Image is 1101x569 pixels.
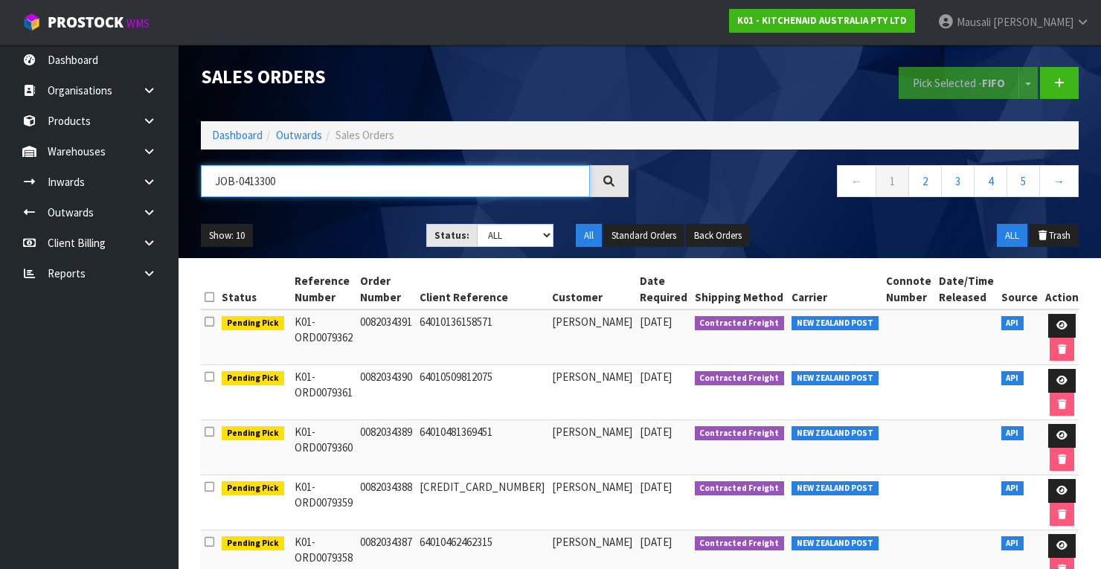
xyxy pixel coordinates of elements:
[695,481,785,496] span: Contracted Freight
[792,481,879,496] span: NEW ZEALAND POST
[899,67,1019,99] button: Pick Selected -FIFO
[291,365,356,420] td: K01-ORD0079361
[935,269,998,309] th: Date/Time Released
[792,536,879,551] span: NEW ZEALAND POST
[792,371,879,386] span: NEW ZEALAND POST
[212,128,263,142] a: Dashboard
[941,165,975,197] a: 3
[291,269,356,309] th: Reference Number
[1001,426,1024,441] span: API
[651,165,1079,202] nav: Page navigation
[222,481,284,496] span: Pending Pick
[1041,269,1082,309] th: Action
[1039,165,1079,197] a: →
[548,475,636,530] td: [PERSON_NAME]
[876,165,909,197] a: 1
[603,224,684,248] button: Standard Orders
[974,165,1007,197] a: 4
[218,269,291,309] th: Status
[1001,316,1024,331] span: API
[548,269,636,309] th: Customer
[336,128,394,142] span: Sales Orders
[882,269,935,309] th: Connote Number
[636,269,691,309] th: Date Required
[982,76,1005,90] strong: FIFO
[291,475,356,530] td: K01-ORD0079359
[356,269,416,309] th: Order Number
[548,309,636,365] td: [PERSON_NAME]
[548,420,636,475] td: [PERSON_NAME]
[1001,481,1024,496] span: API
[640,370,672,384] span: [DATE]
[201,165,590,197] input: Search sales orders
[416,269,548,309] th: Client Reference
[908,165,942,197] a: 2
[222,426,284,441] span: Pending Pick
[695,371,785,386] span: Contracted Freight
[1001,371,1024,386] span: API
[291,309,356,365] td: K01-ORD0079362
[276,128,322,142] a: Outwards
[48,13,123,32] span: ProStock
[222,316,284,331] span: Pending Pick
[201,224,253,248] button: Show: 10
[291,420,356,475] td: K01-ORD0079360
[1007,165,1040,197] a: 5
[792,426,879,441] span: NEW ZEALAND POST
[792,316,879,331] span: NEW ZEALAND POST
[222,371,284,386] span: Pending Pick
[691,269,789,309] th: Shipping Method
[640,315,672,329] span: [DATE]
[998,269,1041,309] th: Source
[640,535,672,549] span: [DATE]
[548,365,636,420] td: [PERSON_NAME]
[222,536,284,551] span: Pending Pick
[576,224,602,248] button: All
[22,13,41,31] img: cube-alt.png
[356,309,416,365] td: 0082034391
[729,9,915,33] a: K01 - KITCHENAID AUSTRALIA PTY LTD
[695,316,785,331] span: Contracted Freight
[997,224,1027,248] button: ALL
[356,420,416,475] td: 0082034389
[356,475,416,530] td: 0082034388
[416,365,548,420] td: 64010509812075
[640,425,672,439] span: [DATE]
[737,14,907,27] strong: K01 - KITCHENAID AUSTRALIA PTY LTD
[788,269,882,309] th: Carrier
[993,15,1073,29] span: [PERSON_NAME]
[416,420,548,475] td: 64010481369451
[1001,536,1024,551] span: API
[416,309,548,365] td: 64010136158571
[695,426,785,441] span: Contracted Freight
[416,475,548,530] td: [CREDIT_CARD_NUMBER]
[640,480,672,494] span: [DATE]
[434,229,469,242] strong: Status:
[126,16,150,30] small: WMS
[201,67,629,88] h1: Sales Orders
[1029,224,1079,248] button: Trash
[837,165,876,197] a: ←
[356,365,416,420] td: 0082034390
[686,224,750,248] button: Back Orders
[695,536,785,551] span: Contracted Freight
[957,15,991,29] span: Mausali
